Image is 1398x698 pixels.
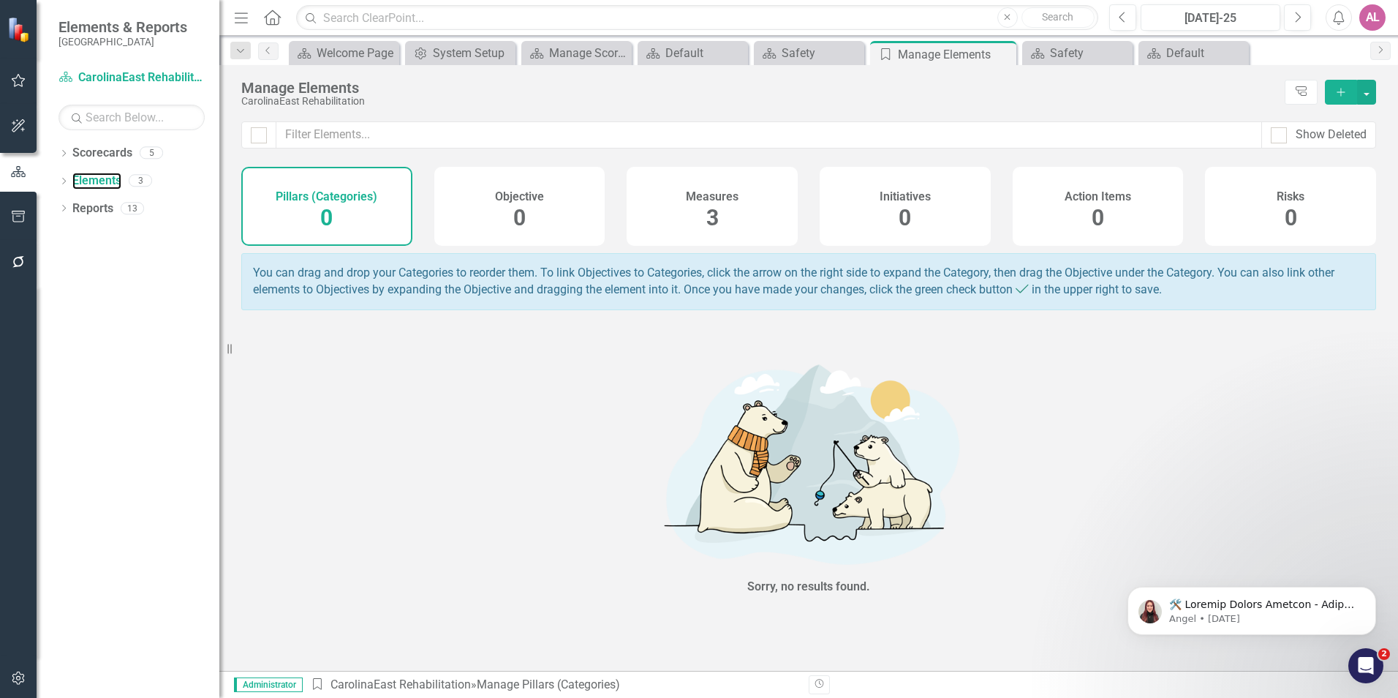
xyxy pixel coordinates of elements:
[241,80,1277,96] div: Manage Elements
[58,18,187,36] span: Elements & Reports
[1141,4,1280,31] button: [DATE]-25
[234,678,303,692] span: Administrator
[310,677,798,694] div: » Manage Pillars (Categories)
[686,190,738,203] h4: Measures
[1050,44,1129,62] div: Safety
[747,579,870,596] div: Sorry, no results found.
[241,253,1376,310] div: You can drag and drop your Categories to reorder them. To link Objectives to Categories, click th...
[1021,7,1095,28] button: Search
[296,5,1098,31] input: Search ClearPoint...
[276,190,377,203] h4: Pillars (Categories)
[898,45,1013,64] div: Manage Elements
[58,70,205,86] a: CarolinaEast Rehabilitation
[72,200,113,217] a: Reports
[140,147,163,160] div: 5
[782,44,861,62] div: Safety
[1026,44,1129,62] a: Safety
[1042,11,1073,23] span: Search
[1296,127,1367,143] div: Show Deleted
[495,190,544,203] h4: Objective
[72,173,121,189] a: Elements
[1348,648,1383,683] iframe: Intercom live chat
[433,44,512,62] div: System Setup
[1166,44,1245,62] div: Default
[641,44,744,62] a: Default
[1106,556,1398,658] iframe: Intercom notifications message
[241,96,1277,107] div: CarolinaEast Rehabilitation
[58,36,187,48] small: [GEOGRAPHIC_DATA]
[1285,205,1297,230] span: 0
[320,205,333,230] span: 0
[706,205,719,230] span: 3
[513,205,526,230] span: 0
[1142,44,1245,62] a: Default
[757,44,861,62] a: Safety
[1146,10,1275,27] div: [DATE]-25
[409,44,512,62] a: System Setup
[129,175,152,187] div: 3
[276,121,1262,149] input: Filter Elements...
[880,190,931,203] h4: Initiatives
[292,44,396,62] a: Welcome Page
[330,678,471,691] a: CarolinaEast Rehabilitation
[317,44,396,62] div: Welcome Page
[549,44,628,62] div: Manage Scorecards
[58,105,205,130] input: Search Below...
[1065,190,1131,203] h4: Action Items
[1378,648,1390,660] span: 2
[1359,4,1386,31] button: AL
[589,349,1028,576] img: No results found
[7,17,33,42] img: ClearPoint Strategy
[1277,190,1304,203] h4: Risks
[121,202,144,214] div: 13
[1092,205,1104,230] span: 0
[72,145,132,162] a: Scorecards
[899,205,911,230] span: 0
[525,44,628,62] a: Manage Scorecards
[665,44,744,62] div: Default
